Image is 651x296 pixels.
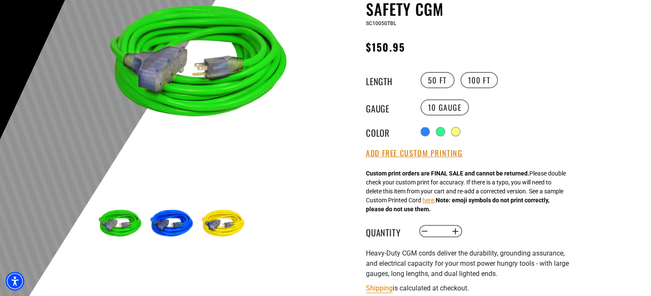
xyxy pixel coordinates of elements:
div: is calculated at checkout. [366,282,574,294]
a: Shipping [366,284,393,292]
strong: Note: emoji symbols do not print correctly, please do not use them. [366,197,549,213]
label: 50 FT [420,72,454,88]
strong: Custom print orders are FINAL SALE and cannot be returned. [366,170,529,177]
legend: Gauge [366,102,408,113]
button: here [423,196,434,205]
label: 10 Gauge [420,99,469,115]
img: neon green [95,200,145,250]
legend: Color [366,126,408,137]
label: Quantity [366,226,408,237]
span: Heavy-Duty CGM cords deliver the durability, grounding assurance, and electrical capacity for you... [366,249,569,278]
legend: Length [366,75,408,86]
span: SC10050TBL [366,20,396,26]
label: 100 FT [460,72,498,88]
div: Please double check your custom print for accuracy. If there is a typo, you will need to delete t... [366,169,566,214]
img: blue [147,200,196,250]
div: Accessibility Menu [6,272,24,290]
span: $150.95 [366,39,405,55]
button: Add Free Custom Printing [366,149,463,158]
img: yellow [198,200,248,250]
